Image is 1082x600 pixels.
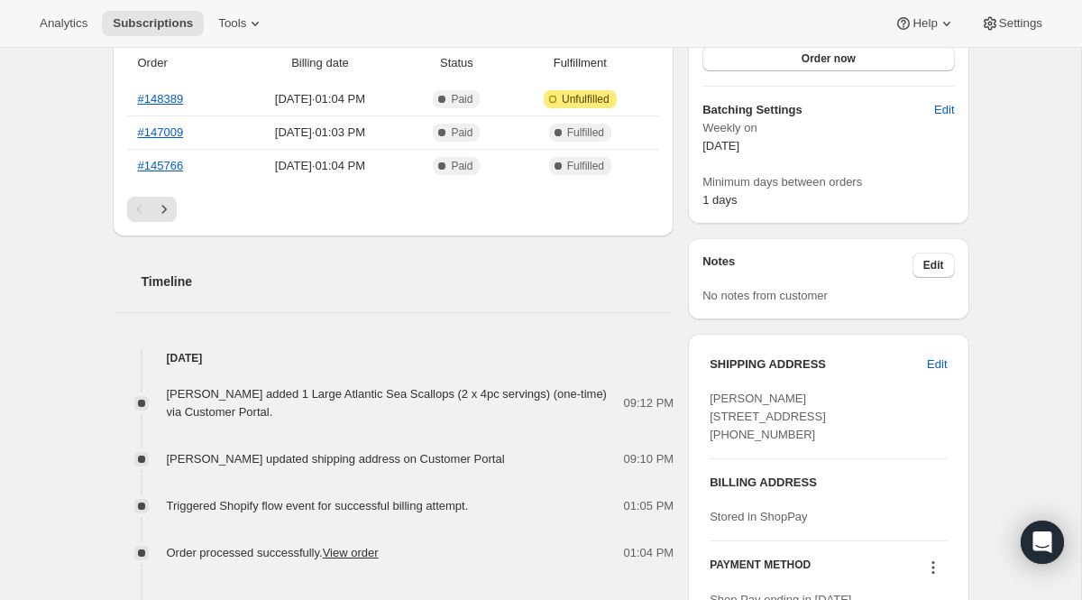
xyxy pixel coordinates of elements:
[884,11,966,36] button: Help
[167,546,379,559] span: Order processed successfully.
[710,510,807,523] span: Stored in ShopPay
[702,289,828,302] span: No notes from customer
[238,90,401,108] span: [DATE] · 01:04 PM
[1021,521,1064,564] div: Open Intercom Messenger
[40,16,87,31] span: Analytics
[999,16,1042,31] span: Settings
[451,92,472,106] span: Paid
[923,96,965,125] button: Edit
[702,46,954,71] button: Order now
[238,157,401,175] span: [DATE] · 01:04 PM
[916,350,958,379] button: Edit
[567,125,604,140] span: Fulfilled
[710,474,947,492] h3: BILLING ADDRESS
[802,51,856,66] span: Order now
[934,101,954,119] span: Edit
[151,197,177,222] button: Next
[238,124,401,142] span: [DATE] · 01:03 PM
[624,450,674,468] span: 09:10 PM
[702,119,954,137] span: Weekly on
[912,16,937,31] span: Help
[702,139,739,152] span: [DATE]
[102,11,204,36] button: Subscriptions
[167,499,469,512] span: Triggered Shopify flow event for successful billing attempt.
[912,253,955,278] button: Edit
[451,159,472,173] span: Paid
[412,54,500,72] span: Status
[710,392,826,441] span: [PERSON_NAME] [STREET_ADDRESS] [PHONE_NUMBER]
[702,173,954,191] span: Minimum days between orders
[923,258,944,272] span: Edit
[511,54,648,72] span: Fulfillment
[238,54,401,72] span: Billing date
[113,16,193,31] span: Subscriptions
[207,11,275,36] button: Tools
[624,497,674,515] span: 01:05 PM
[142,272,674,291] h2: Timeline
[927,355,947,374] span: Edit
[624,394,674,412] span: 09:12 PM
[127,197,660,222] nav: Pagination
[167,452,505,466] span: [PERSON_NAME] updated shipping address on Customer Portal
[323,546,379,559] a: View order
[138,159,184,172] a: #145766
[113,349,674,367] h4: [DATE]
[702,101,934,119] h6: Batching Settings
[702,193,737,207] span: 1 days
[218,16,246,31] span: Tools
[127,43,234,83] th: Order
[567,159,604,173] span: Fulfilled
[138,125,184,139] a: #147009
[29,11,98,36] button: Analytics
[710,355,927,374] h3: SHIPPING ADDRESS
[702,253,912,278] h3: Notes
[451,125,472,140] span: Paid
[710,558,811,582] h3: PAYMENT METHOD
[970,11,1053,36] button: Settings
[562,92,610,106] span: Unfulfilled
[167,387,607,419] span: [PERSON_NAME] added 1 Large Atlantic Sea Scallops (2 x 4pc servings) (one-time) via Customer Portal.
[624,544,674,562] span: 01:04 PM
[138,92,184,106] a: #148389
